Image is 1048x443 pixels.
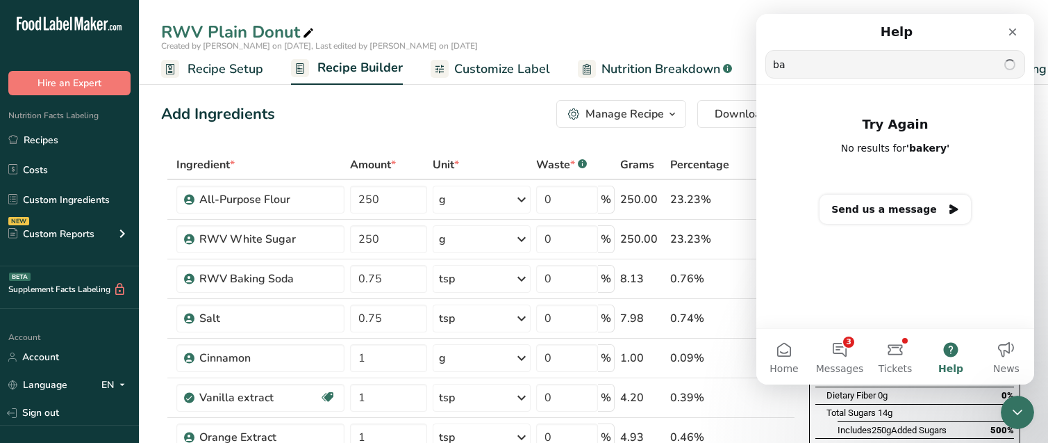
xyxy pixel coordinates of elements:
[8,71,131,95] button: Hire an Expert
[9,273,31,281] div: BETA
[161,103,275,126] div: Add Ingredients
[8,227,94,241] div: Custom Reports
[990,425,1014,435] span: 500%
[199,271,336,287] div: RWV Baking Soda
[161,54,263,85] a: Recipe Setup
[1001,390,1014,401] span: 0%
[620,191,665,208] div: 250.00
[176,156,235,173] span: Ingredient
[199,350,336,367] div: Cinnamon
[161,40,478,51] span: Created by [PERSON_NAME] on [DATE], Last edited by [PERSON_NAME] on [DATE]
[439,231,446,248] div: g
[620,231,665,248] div: 250.00
[715,106,767,122] span: Download
[620,156,654,173] span: Grams
[188,60,263,79] span: Recipe Setup
[578,54,732,85] a: Nutrition Breakdown
[439,310,455,327] div: tsp
[670,389,729,406] div: 0.39%
[826,408,876,418] span: Total Sugars
[536,156,587,173] div: Waste
[161,19,317,45] div: RWV Plain Donut
[433,156,459,173] span: Unit
[756,14,1034,385] iframe: Intercom live chat
[620,271,665,287] div: 8.13
[317,58,403,77] span: Recipe Builder
[838,425,947,435] span: Includes Added Sugars
[620,389,665,406] div: 4.20
[585,106,664,122] div: Manage Recipe
[199,389,319,406] div: Vanilla extract
[697,100,795,128] button: Download
[454,60,550,79] span: Customize Label
[1001,396,1034,429] iframe: Intercom live chat
[826,390,876,401] span: Dietary Fiber
[872,425,891,435] span: 250g
[199,231,336,248] div: RWV White Sugar
[199,310,336,327] div: Salt
[431,54,550,85] a: Customize Label
[670,350,729,367] div: 0.09%
[620,310,665,327] div: 7.98
[620,350,665,367] div: 1.00
[291,52,403,86] a: Recipe Builder
[670,310,729,327] div: 0.74%
[670,271,729,287] div: 0.76%
[878,390,888,401] span: 0g
[601,60,720,79] span: Nutrition Breakdown
[670,156,729,173] span: Percentage
[350,156,396,173] span: Amount
[439,191,446,208] div: g
[439,350,446,367] div: g
[439,271,455,287] div: tsp
[8,373,67,397] a: Language
[878,408,892,418] span: 14g
[670,231,729,248] div: 23.23%
[670,191,729,208] div: 23.23%
[8,217,29,225] div: NEW
[101,377,131,394] div: EN
[439,389,455,406] div: tsp
[556,100,686,128] button: Manage Recipe
[199,191,336,208] div: All-Purpose Flour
